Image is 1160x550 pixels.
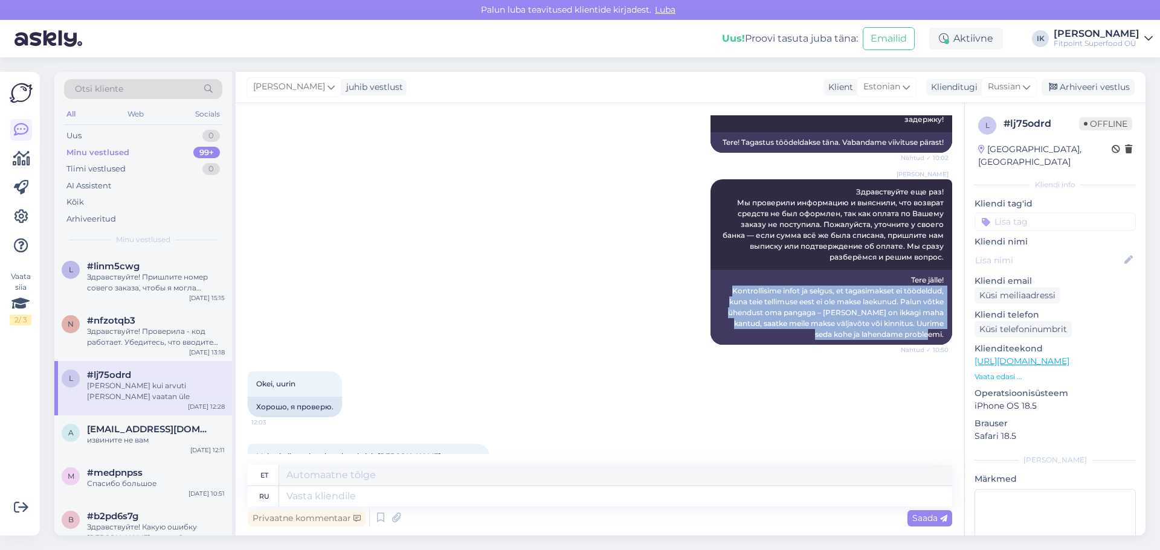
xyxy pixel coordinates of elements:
span: l [69,374,73,383]
div: Arhiveeritud [66,213,116,225]
div: ru [259,486,269,507]
div: [DATE] 10:51 [188,489,225,498]
div: Tiimi vestlused [66,163,126,175]
input: Lisa tag [975,213,1136,231]
div: извините не вам [87,435,225,446]
div: Kliendi info [975,179,1136,190]
div: AI Assistent [66,180,111,192]
span: Estonian [863,80,900,94]
div: Uus [66,130,82,142]
b: Uus! [722,33,745,44]
input: Lisa nimi [975,254,1122,267]
span: alekstsernjagin77@gmail.com [87,424,213,435]
div: [GEOGRAPHIC_DATA], [GEOGRAPHIC_DATA] [978,143,1112,168]
span: #medpnpss [87,467,143,478]
span: Otsi kliente [75,83,123,95]
span: #nfzotqb3 [87,315,135,326]
span: #linm5cwg [87,261,140,272]
span: m [68,472,74,481]
div: Здравствуйте! Пришлите номер совего заказа, чтобы я могла проверить его статус. [87,272,225,293]
span: [PERSON_NAME] [897,170,949,179]
span: Offline [1079,117,1132,130]
div: Tere! Tagastus töödeldakse täna. Vabandame viivituse pärast! [710,132,952,153]
p: Safari 18.5 [975,430,1136,443]
div: Arhiveeri vestlus [1042,79,1135,95]
button: Emailid [863,27,915,50]
div: Здравствуйте! Какую ошибку [PERSON_NAME] выдает? [87,522,225,543]
div: Vaata siia [10,271,31,325]
div: juhib vestlust [341,81,403,94]
a: [URL][DOMAIN_NAME] [975,356,1069,366]
div: Kõik [66,196,84,208]
div: Proovi tasuta juba täna: [722,31,858,46]
span: Nähtud ✓ 10:02 [901,153,949,162]
span: b [68,515,74,524]
span: Minu vestlused [116,234,170,245]
div: [DATE] 15:15 [189,293,225,302]
p: iPhone OS 18.5 [975,400,1136,412]
div: Küsi telefoninumbrit [975,321,1072,337]
span: #b2pd6s7g [87,511,138,522]
p: Kliendi email [975,275,1136,287]
div: IK [1032,30,1049,47]
span: Saada [912,513,947,523]
div: 0 [202,130,220,142]
div: 99+ [193,147,220,159]
div: [PERSON_NAME] [1054,29,1139,39]
p: Märkmed [975,473,1136,485]
div: Minu vestlused [66,147,129,159]
div: Хорошо, я проверю. [248,397,342,417]
div: Aktiivne [929,28,1003,50]
span: 12:03 [251,418,297,427]
div: Privaatne kommentaar [248,510,366,526]
div: Klient [823,81,853,94]
span: n [68,319,74,328]
span: Okei, uurin [256,379,295,388]
div: [PERSON_NAME] kui arvuti [PERSON_NAME] vaatan üle [87,380,225,402]
div: Спасибо большое [87,478,225,489]
div: [DATE] 12:11 [190,446,225,455]
div: Здравствуйте! Проверила - код работает. Убедитесь, что вводите его без пробелов. [87,326,225,348]
span: Russian [988,80,1020,94]
span: l [985,121,990,130]
span: Luba [651,4,679,15]
div: [DATE] 12:28 [188,402,225,411]
img: Askly Logo [10,82,33,104]
span: #lj75odrd [87,369,131,380]
span: [PERSON_NAME] [253,80,325,94]
p: Brauser [975,417,1136,430]
div: Socials [193,106,222,122]
div: Klienditugi [926,81,978,94]
div: 0 [202,163,220,175]
p: Kliendi telefon [975,309,1136,321]
p: Kliendi nimi [975,235,1136,248]
span: l [69,265,73,274]
p: Vaata edasi ... [975,371,1136,382]
p: Operatsioonisüsteem [975,387,1136,400]
div: 2 / 3 [10,315,31,325]
p: Kliendi tag'id [975,197,1136,210]
span: a [68,428,74,437]
div: # lj75odrd [1004,117,1079,131]
span: Maksekviitungi andmed maksjalt [PERSON_NAME] Makse info Maksja: [PERSON_NAME], EE65 1010 0118 578... [256,452,441,515]
div: All [64,106,78,122]
span: Здравствуйте еще раз! Мы проверили информацию и выяснили, что возврат средств не был оформлен, та... [723,187,946,261]
div: [PERSON_NAME] [975,455,1136,465]
span: Nähtud ✓ 10:50 [901,345,949,354]
a: [PERSON_NAME]Fitpoint Superfood OÜ [1054,29,1153,48]
div: Tere jälle! Kontrollisime infot ja selgus, et tagasimakset ei töödeldud, kuna teie tellimuse eest... [710,270,952,345]
div: et [260,465,268,485]
p: Klienditeekond [975,342,1136,355]
div: Fitpoint Superfood OÜ [1054,39,1139,48]
div: Web [125,106,146,122]
div: [DATE] 13:18 [189,348,225,357]
div: Küsi meiliaadressi [975,287,1060,304]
